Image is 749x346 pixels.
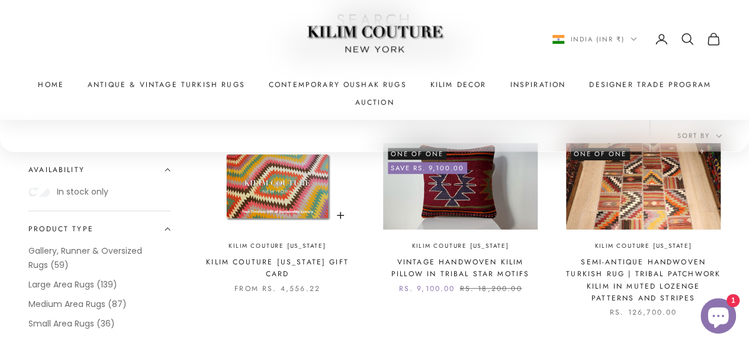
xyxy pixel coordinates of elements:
button: Change country or currency [552,34,637,44]
a: Vintage Handwoven Kilim Pillow in Tribal Star Motifs [383,256,538,280]
img: India [552,35,564,44]
a: Kilim Couture [US_STATE] [594,241,692,251]
span: India (INR ₹) [570,34,625,44]
sale-price: Rs. 126,700.00 [610,306,677,318]
img: Logo of Kilim Couture New York [301,11,449,67]
summary: Product type [28,211,171,247]
a: Kilim Couture [US_STATE] [229,241,326,251]
a: Auction [355,96,394,108]
a: Kilim Couture [US_STATE] Gift Card [200,256,355,280]
label: Large Area Rugs (139) [28,278,117,292]
summary: Availability [28,164,171,187]
sale-price: Rs. 9,100.00 [398,283,455,295]
nav: Secondary navigation [552,32,721,46]
on-sale-badge: Save Rs. 9,100.00 [388,162,467,174]
a: Semi-Antique Handwoven Turkish Rug | Tribal Patchwork Kilim in Muted Lozenge Patterns and Stripes [566,256,721,305]
a: Contemporary Oushak Rugs [269,79,407,90]
inbox-online-store-chat: Shopify online store chat [697,298,740,337]
a: Home [38,79,64,90]
label: Gallery, Runner & Oversized Rugs (59) [28,245,159,272]
img: Vintage Handwoven Turkish Kilim Pillow with star motif in burgundy and blue, bordered by khaki, o... [383,143,538,230]
button: Sort by [650,120,749,152]
span: One of One [571,148,629,160]
a: Kilim Couture [US_STATE] [412,241,509,251]
compare-at-price: Rs. 18,200.00 [459,283,522,295]
a: Antique & Vintage Turkish Rugs [88,79,245,90]
summary: Kilim Decor [430,79,487,90]
span: Sort by [677,131,722,141]
a: Inspiration [510,79,565,90]
sale-price: From Rs. 4,556.22 [234,283,320,295]
span: Product type [28,223,94,235]
span: Availability [28,164,85,176]
img: Kilim Couture New York E-Gift Card for Christmas, Birthday, Valentine's Day, Anniversary [200,143,355,230]
nav: Primary navigation [28,79,721,109]
a: Designer Trade Program [589,79,711,90]
label: In stock only [57,185,108,199]
span: One of One [388,148,446,160]
label: Small Area Rugs (36) [28,317,115,331]
label: Medium Area Rugs (87) [28,298,127,311]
